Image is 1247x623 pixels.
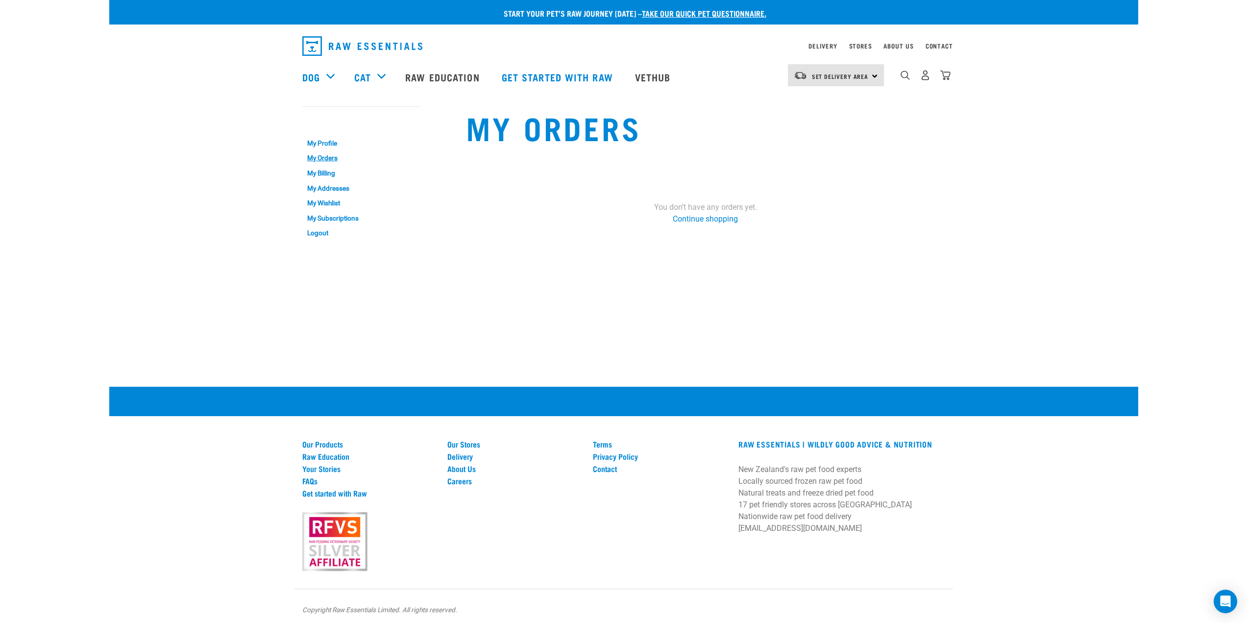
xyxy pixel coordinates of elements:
a: My Subscriptions [302,211,420,226]
a: FAQs [302,476,436,485]
a: Terms [593,440,727,449]
h1: My Orders [466,109,945,145]
a: Vethub [625,57,683,97]
a: My Billing [302,166,420,181]
a: take our quick pet questionnaire. [642,11,766,15]
a: About Us [883,44,913,48]
h3: RAW ESSENTIALS | Wildly Good Advice & Nutrition [738,440,945,449]
a: Stores [849,44,872,48]
img: van-moving.png [794,71,807,80]
nav: dropdown navigation [294,32,953,60]
a: Contact [593,464,727,473]
p: Start your pet’s raw journey [DATE] – [117,7,1146,19]
a: My Account [302,116,350,121]
a: Delivery [447,452,581,461]
a: My Wishlist [302,196,420,211]
a: Our Products [302,440,436,449]
a: About Us [447,464,581,473]
a: My Orders [302,151,420,166]
a: Get started with Raw [492,57,625,97]
img: home-icon-1@2x.png [901,71,910,80]
img: user.png [920,70,930,80]
img: rfvs.png [298,511,371,573]
a: Get started with Raw [302,489,436,498]
a: Cat [354,70,371,84]
a: Careers [447,476,581,485]
nav: dropdown navigation [109,57,1138,97]
a: Privacy Policy [593,452,727,461]
div: Open Intercom Messenger [1214,590,1237,613]
img: Raw Essentials Logo [302,36,422,56]
a: Logout [302,225,420,241]
a: Your Stories [302,464,436,473]
a: My Profile [302,136,420,151]
a: Our Stores [447,440,581,449]
a: Raw Education [302,452,436,461]
a: Continue shopping [673,214,738,224]
p: You don’t have any orders yet. [466,201,945,225]
a: Delivery [808,44,837,48]
img: home-icon@2x.png [940,70,951,80]
a: My Addresses [302,181,420,196]
a: Contact [926,44,953,48]
p: New Zealand's raw pet food experts Locally sourced frozen raw pet food Natural treats and freeze ... [738,464,945,534]
span: Set Delivery Area [812,75,869,78]
em: Copyright Raw Essentials Limited. All rights reserved. [302,606,457,614]
a: Raw Education [395,57,491,97]
a: Dog [302,70,320,84]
